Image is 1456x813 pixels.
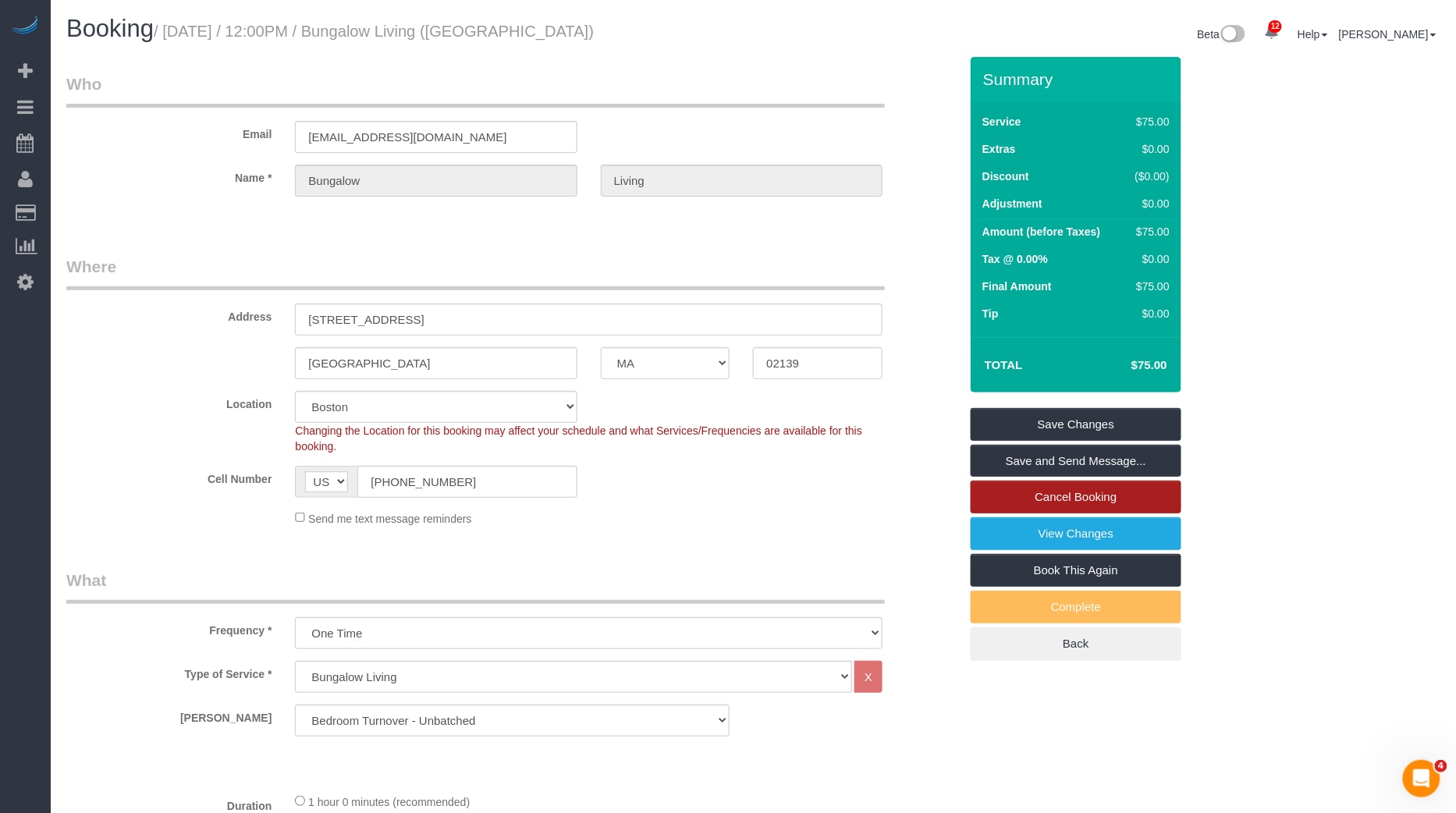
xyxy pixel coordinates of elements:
label: Name * [55,165,283,186]
span: Send me text message reminders [308,512,471,524]
a: Beta [1198,28,1246,41]
label: Address [55,304,283,325]
input: Zip Code [753,347,882,379]
label: Cell Number [55,466,283,487]
div: $0.00 [1128,251,1170,267]
div: $0.00 [1128,306,1170,321]
a: View Changes [971,517,1181,550]
a: [PERSON_NAME] [1339,28,1436,41]
input: Last Name [601,165,882,197]
label: Type of Service * [55,661,283,682]
strong: Total [985,358,1023,371]
iframe: Intercom live chat [1403,760,1440,797]
label: Extras [982,141,1016,157]
label: Frequency * [55,617,283,638]
legend: What [66,569,885,604]
label: Email [55,121,283,142]
h4: $75.00 [1085,359,1167,372]
h3: Summary [983,70,1174,88]
div: $75.00 [1128,224,1170,240]
legend: Where [66,255,885,290]
label: Final Amount [982,279,1052,294]
input: Cell Number [357,466,577,498]
label: Tip [982,306,999,321]
label: Service [982,114,1021,130]
legend: Who [66,73,885,108]
img: Automaid Logo [9,16,41,37]
label: [PERSON_NAME] [55,705,283,726]
span: 4 [1435,760,1447,772]
input: First Name [295,165,577,197]
span: 1 hour 0 minutes (recommended) [308,796,470,808]
a: Cancel Booking [971,481,1181,513]
label: Location [55,391,283,412]
span: 12 [1269,20,1282,33]
label: Adjustment [982,196,1042,211]
div: $75.00 [1128,279,1170,294]
label: Amount (before Taxes) [982,224,1100,240]
a: Save and Send Message... [971,445,1181,478]
a: 12 [1256,16,1287,50]
a: Save Changes [971,408,1181,441]
label: Discount [982,169,1029,184]
a: Help [1298,28,1328,41]
span: Changing the Location for this booking may affect your schedule and what Services/Frequencies are... [295,424,862,453]
input: Email [295,121,577,153]
img: New interface [1220,25,1245,45]
span: Booking [66,15,154,42]
small: / [DATE] / 12:00PM / Bungalow Living ([GEOGRAPHIC_DATA]) [154,23,594,40]
div: $75.00 [1128,114,1170,130]
input: City [295,347,577,379]
a: Back [971,627,1181,660]
div: $0.00 [1128,141,1170,157]
div: ($0.00) [1128,169,1170,184]
a: Book This Again [971,554,1181,587]
div: $0.00 [1128,196,1170,211]
label: Tax @ 0.00% [982,251,1048,267]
